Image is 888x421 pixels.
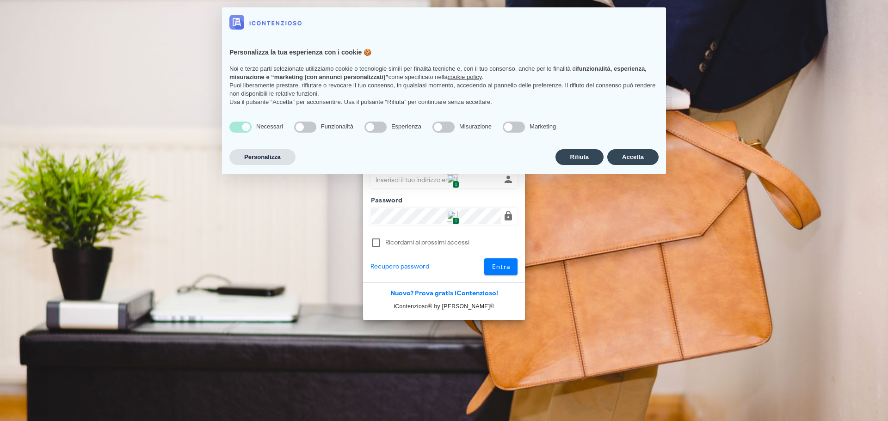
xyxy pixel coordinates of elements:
[229,65,659,81] p: Noi e terze parti selezionate utilizziamo cookie o tecnologie simili per finalità tecniche e, con...
[484,258,518,275] button: Entra
[229,81,659,98] p: Puoi liberamente prestare, rifiutare o revocare il tuo consenso, in qualsiasi momento, accedendo ...
[256,123,283,130] span: Necessari
[459,123,492,130] span: Misurazione
[530,123,556,130] span: Marketing
[229,65,647,80] strong: funzionalità, esperienza, misurazione e “marketing (con annunci personalizzati)”
[447,174,458,185] img: npw-badge-icon.svg
[448,73,481,80] a: cookie policy - il link si apre in una nuova scheda
[363,302,525,311] p: iContenzioso® by [PERSON_NAME]©
[368,196,403,205] label: Password
[229,98,659,106] p: Usa il pulsante “Accetta” per acconsentire. Usa il pulsante “Rifiuta” per continuare senza accett...
[370,262,429,272] a: Recupero password
[452,217,459,225] span: 1
[607,149,659,165] button: Accetta
[321,123,353,130] span: Funzionalità
[555,149,604,165] button: Rifiuta
[229,149,296,165] button: Personalizza
[492,263,511,271] span: Entra
[390,289,498,297] a: Nuovo? Prova gratis iContenzioso!
[452,181,459,189] span: 1
[447,211,458,222] img: npw-badge-icon.svg
[229,48,659,57] h2: Personalizza la tua esperienza con i cookie 🍪
[385,238,518,247] label: Ricordami ai prossimi accessi
[391,123,421,130] span: Esperienza
[229,15,302,30] img: logo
